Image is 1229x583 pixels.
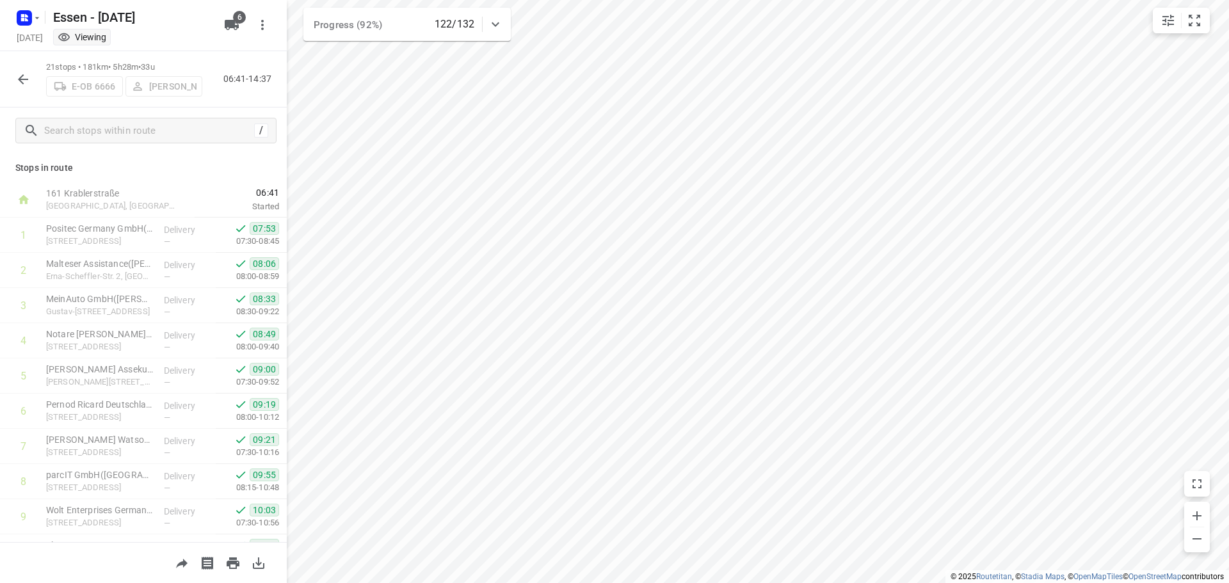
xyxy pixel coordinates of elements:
p: Gustav-Heinemann-Ufer 72, Köln [46,305,154,318]
p: 08:00-08:59 [216,270,279,283]
p: 07:30-10:16 [216,446,279,459]
p: [STREET_ADDRESS] [46,235,154,248]
span: 08:33 [250,292,279,305]
input: Search stops within route [44,121,254,141]
p: Erna-Scheffler-Str. 2, Köln [46,270,154,283]
span: — [164,342,170,352]
div: 2 [20,264,26,276]
svg: Done [234,539,247,552]
p: 08:00-09:40 [216,340,279,353]
p: [GEOGRAPHIC_DATA], [GEOGRAPHIC_DATA] [46,200,179,212]
p: Delivery [164,540,211,553]
p: [STREET_ADDRESS] [46,446,154,459]
p: Delivery [164,223,211,236]
p: 21 stops • 181km • 5h28m [46,61,202,74]
span: Print route [220,556,246,568]
p: Delivery [164,259,211,271]
p: [STREET_ADDRESS] [46,516,154,529]
p: [STREET_ADDRESS] [46,340,154,353]
div: 9 [20,511,26,523]
span: 10:03 [250,504,279,516]
span: 10:07 [250,539,279,552]
a: Stadia Maps [1021,572,1064,581]
svg: Done [234,328,247,340]
p: 122/132 [435,17,474,32]
span: 09:21 [250,433,279,446]
span: — [164,448,170,458]
span: 6 [233,11,246,24]
span: 08:06 [250,257,279,270]
span: Download route [246,556,271,568]
span: Print shipping labels [195,556,220,568]
p: Delivery [164,294,211,307]
p: parcIT GmbH([GEOGRAPHIC_DATA]) [46,468,154,481]
p: Malteser Assistance(Roland Brüggemann) [46,257,154,270]
p: Willis Towers Watson GmbH(Etelka Krüger) [46,433,154,446]
p: 161 Krablerstraße [46,187,179,200]
p: 07:30-08:45 [216,235,279,248]
div: 8 [20,475,26,488]
svg: Done [234,363,247,376]
span: — [164,378,170,387]
span: 09:19 [250,398,279,411]
p: Delivery [164,399,211,412]
svg: Done [234,433,247,446]
p: Positec Germany GmbH(Sandra Knauf) [46,222,154,235]
span: 07:53 [250,222,279,235]
svg: Done [234,222,247,235]
div: You are currently in view mode. To make any changes, go to edit project. [58,31,106,44]
a: OpenStreetMap [1129,572,1182,581]
p: Delivery [164,505,211,518]
svg: Done [234,398,247,411]
span: 06:41 [195,186,279,199]
span: — [164,272,170,282]
p: Theodor-Heuss-Ring 23, Köln [46,376,154,388]
svg: Done [234,504,247,516]
p: Started [195,200,279,213]
svg: Done [234,257,247,270]
p: Delivery [164,470,211,483]
p: 08:15-10:48 [216,481,279,494]
span: — [164,237,170,246]
span: — [164,483,170,493]
span: — [164,518,170,528]
a: Routetitan [976,572,1012,581]
p: Delivery [164,364,211,377]
span: 33u [141,62,154,72]
svg: Done [234,292,247,305]
span: 09:00 [250,363,279,376]
svg: Done [234,468,247,481]
p: Notare Dr. Kai Bischoff und Dr. Andreas Bürger(Britta Stark) [46,328,154,340]
div: 7 [20,440,26,452]
p: Wolt Enterprises Germany GmbH(Christopher Deutschmann) [46,504,154,516]
span: Progress (92%) [314,19,382,31]
p: 07:30-09:52 [216,376,279,388]
p: The Stepstone Group Deutschland GmbH(Natascha Viehl) [46,539,154,552]
p: 08:30-09:22 [216,305,279,318]
p: 06:41-14:37 [223,72,277,86]
span: — [164,413,170,422]
li: © 2025 , © , © © contributors [951,572,1224,581]
span: • [138,62,141,72]
div: 6 [20,405,26,417]
div: 5 [20,370,26,382]
div: Progress (92%)122/132 [303,8,511,41]
button: Map settings [1155,8,1181,33]
span: 08:49 [250,328,279,340]
p: [STREET_ADDRESS] [46,411,154,424]
div: 3 [20,299,26,312]
span: 09:55 [250,468,279,481]
p: Delivery [164,435,211,447]
div: / [254,124,268,138]
span: — [164,307,170,317]
p: 07:30-10:56 [216,516,279,529]
div: 1 [20,229,26,241]
p: Pernod Ricard Deutschland GmbH(Silke Böhm) [46,398,154,411]
p: [STREET_ADDRESS] [46,481,154,494]
div: 4 [20,335,26,347]
p: Delivery [164,329,211,342]
div: small contained button group [1153,8,1210,33]
button: Fit zoom [1182,8,1207,33]
span: Share route [169,556,195,568]
a: OpenMapTiles [1073,572,1123,581]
